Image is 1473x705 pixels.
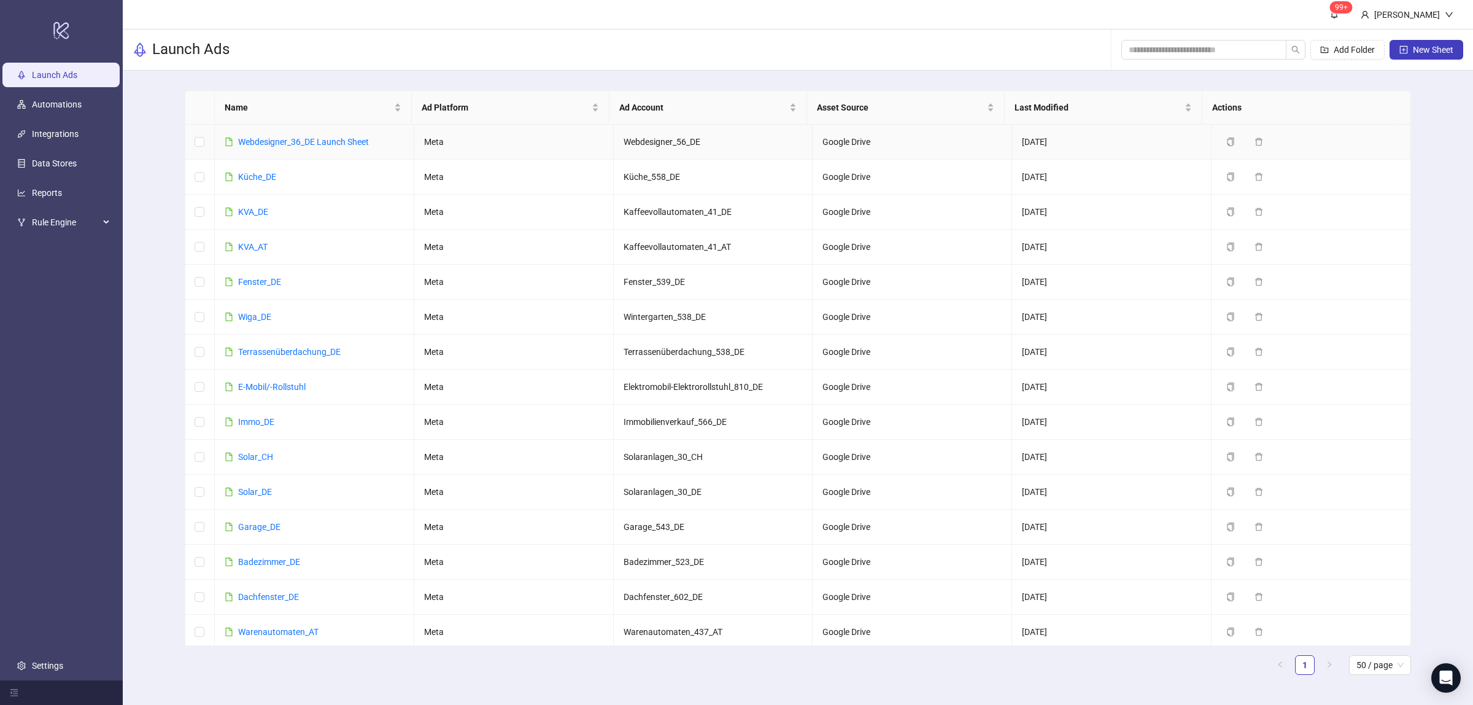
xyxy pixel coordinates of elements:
span: Ad Platform [422,101,589,114]
a: Dachfenster_DE [238,592,299,602]
td: Meta [414,475,614,510]
td: Meta [414,335,614,370]
td: Solaranlagen_30_CH [614,440,813,475]
li: 1 [1295,655,1315,675]
span: delete [1255,348,1263,356]
span: file [225,138,233,146]
span: file [225,243,233,251]
span: copy [1226,278,1235,286]
a: KVA_AT [238,242,268,252]
span: copy [1226,208,1235,216]
td: Kaffeevollautomaten_41_DE [614,195,813,230]
span: copy [1226,523,1235,531]
td: Meta [414,230,614,265]
span: delete [1255,208,1263,216]
td: Dachfenster_602_DE [614,580,813,615]
a: Garage_DE [238,522,280,532]
a: Automations [32,100,82,110]
a: Warenautomaten_AT [238,627,319,637]
td: Fenster_539_DE [614,265,813,300]
span: Last Modified [1015,101,1182,114]
button: right [1320,655,1339,675]
a: Launch Ads [32,71,77,80]
td: Google Drive [813,335,1012,370]
span: 50 / page [1356,656,1404,674]
span: delete [1255,593,1263,601]
td: Kaffeevollautomaten_41_AT [614,230,813,265]
span: delete [1255,138,1263,146]
th: Ad Platform [412,91,609,125]
a: Reports [32,189,62,198]
span: file [225,173,233,181]
div: Open Intercom Messenger [1431,663,1461,693]
td: Solaranlagen_30_DE [614,475,813,510]
td: Badezimmer_523_DE [614,545,813,580]
td: [DATE] [1012,335,1212,370]
span: delete [1255,243,1263,251]
span: Rule Engine [32,211,99,235]
th: Ad Account [609,91,807,125]
span: copy [1226,383,1235,391]
td: Google Drive [813,510,1012,545]
span: file [225,418,233,426]
td: Meta [414,300,614,335]
td: Google Drive [813,580,1012,615]
td: [DATE] [1012,580,1212,615]
td: Google Drive [813,545,1012,580]
td: Terrassenüberdachung_538_DE [614,335,813,370]
button: Add Folder [1310,40,1385,60]
a: KVA_DE [238,207,268,217]
span: copy [1226,418,1235,426]
a: Küche_DE [238,172,276,182]
span: bell [1330,10,1339,18]
span: search [1291,45,1300,54]
a: Fenster_DE [238,277,281,287]
td: Elektromobil-Elektrorollstuhl_810_DE [614,370,813,405]
span: file [225,628,233,636]
td: Google Drive [813,125,1012,160]
td: [DATE] [1012,300,1212,335]
td: Meta [414,440,614,475]
td: [DATE] [1012,545,1212,580]
td: [DATE] [1012,510,1212,545]
span: copy [1226,628,1235,636]
span: file [225,453,233,461]
span: copy [1226,173,1235,181]
span: file [225,313,233,321]
span: folder-add [1320,45,1329,54]
a: E-Mobil/-Rollstuhl [238,382,306,392]
td: Google Drive [813,440,1012,475]
td: Meta [414,580,614,615]
td: Meta [414,615,614,650]
th: Actions [1202,91,1400,125]
td: Meta [414,370,614,405]
a: Data Stores [32,159,77,169]
td: [DATE] [1012,195,1212,230]
td: [DATE] [1012,615,1212,650]
span: Name [225,101,392,114]
span: delete [1255,313,1263,321]
td: Wintergarten_538_DE [614,300,813,335]
a: Solar_DE [238,487,272,497]
td: [DATE] [1012,125,1212,160]
td: Meta [414,545,614,580]
td: Meta [414,405,614,440]
td: Immobilienverkauf_566_DE [614,405,813,440]
span: copy [1226,348,1235,356]
td: Meta [414,195,614,230]
div: [PERSON_NAME] [1369,8,1445,21]
td: Meta [414,125,614,160]
span: file [225,558,233,566]
td: [DATE] [1012,370,1212,405]
td: [DATE] [1012,230,1212,265]
a: Immo_DE [238,417,274,427]
td: Meta [414,265,614,300]
span: delete [1255,558,1263,566]
span: plus-square [1399,45,1408,54]
span: file [225,348,233,356]
td: Webdesigner_56_DE [614,125,813,160]
span: Ad Account [619,101,787,114]
span: delete [1255,278,1263,286]
span: rocket [133,42,147,57]
span: copy [1226,558,1235,566]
